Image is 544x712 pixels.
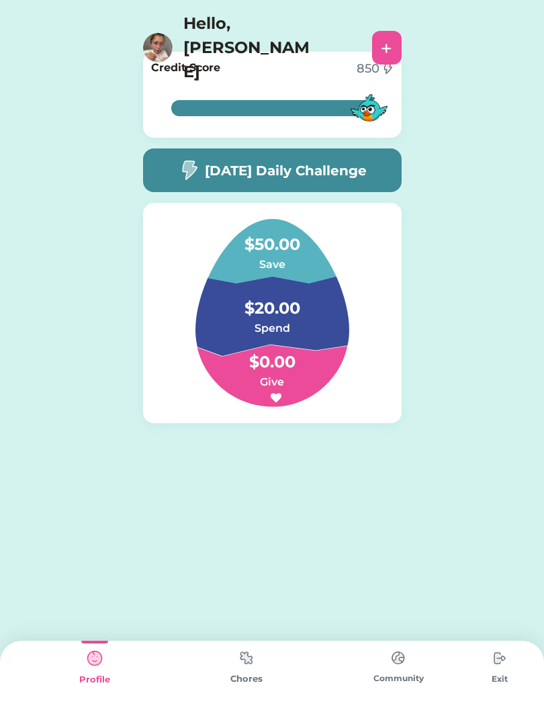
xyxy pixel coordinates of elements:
[385,645,412,671] img: type%3Dchores%2C%20state%3Ddefault.svg
[205,320,339,337] h6: Spend
[19,673,171,686] div: Profile
[205,161,367,181] h5: [DATE] Daily Challenge
[205,374,339,390] h6: Give
[178,160,199,181] img: image-flash-1--flash-power-connect-charge-electricity-lightning.svg
[474,673,525,685] div: Exit
[205,283,339,320] h4: $20.00
[486,645,513,672] img: type%3Dchores%2C%20state%3Ddefault.svg
[143,33,173,62] img: https%3A%2F%2F1dfc823d71cc564f25c7cc035732a2d8.cdn.bubble.io%2Ff1752064381002x672006470906129000%...
[205,337,339,374] h4: $0.00
[322,672,474,684] div: Community
[205,219,339,257] h4: $50.00
[171,672,322,686] div: Chores
[381,38,392,58] div: +
[81,645,108,672] img: type%3Dkids%2C%20state%3Dselected.svg
[183,11,318,84] h4: Hello, [PERSON_NAME]
[233,645,260,671] img: type%3Dchores%2C%20state%3Ddefault.svg
[347,86,391,130] img: MFN-Bird-Blue.svg
[163,219,381,407] img: Group%201.svg
[205,257,339,273] h6: Save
